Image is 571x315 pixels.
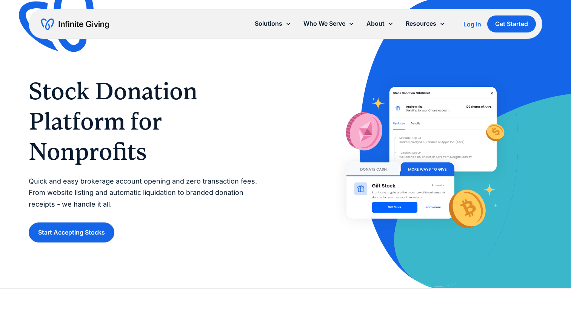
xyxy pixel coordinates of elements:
[463,21,481,27] div: Log In
[29,222,114,242] a: Start Accepting Stocks
[487,15,536,32] a: Get Started
[366,19,385,29] div: About
[463,20,481,29] a: Log In
[255,19,282,29] div: Solutions
[332,73,511,246] img: With Infinite Giving’s stock donation platform, it’s easy for donors to give stock to your nonpro...
[303,19,345,29] div: Who We Serve
[406,19,436,29] div: Resources
[29,176,271,210] p: Quick and easy brokerage account opening and zero transaction fees. From website listing and auto...
[29,76,271,167] h1: Stock Donation Platform for Nonprofits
